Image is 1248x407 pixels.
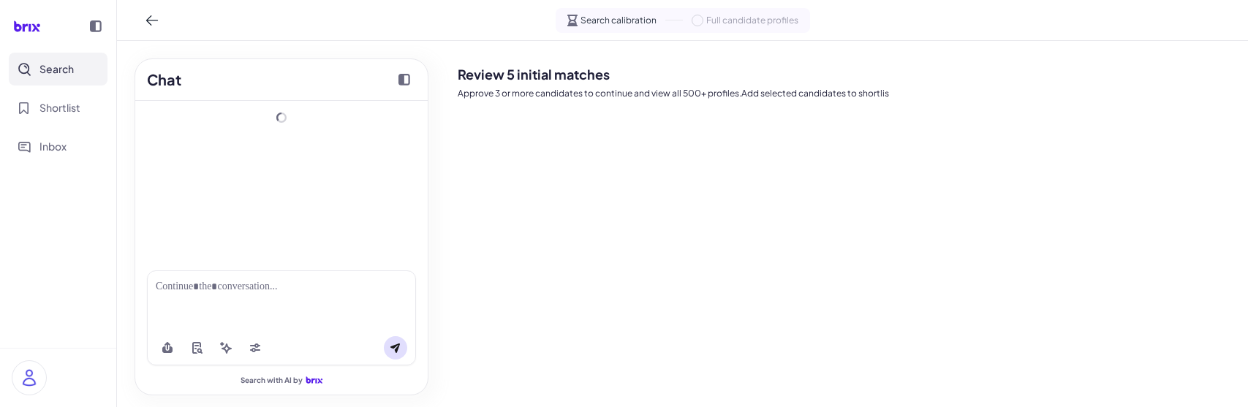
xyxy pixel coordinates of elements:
[39,61,74,77] span: Search
[458,64,1236,84] h2: Review 5 initial matches
[241,376,303,385] span: Search with AI by
[458,87,1236,100] p: Approve 3 or more candidates to continue and view all 500+ profiles.Add selected candidates to sh...
[9,130,107,163] button: Inbox
[39,139,67,154] span: Inbox
[706,14,798,27] span: Full candidate profiles
[147,69,181,91] h2: Chat
[12,361,46,395] img: user_logo.png
[39,100,80,115] span: Shortlist
[9,53,107,85] button: Search
[156,336,179,360] button: Upload file
[384,336,407,360] button: Send message
[580,14,657,27] span: Search calibration
[393,68,416,91] button: Collapse chat
[9,91,107,124] button: Shortlist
